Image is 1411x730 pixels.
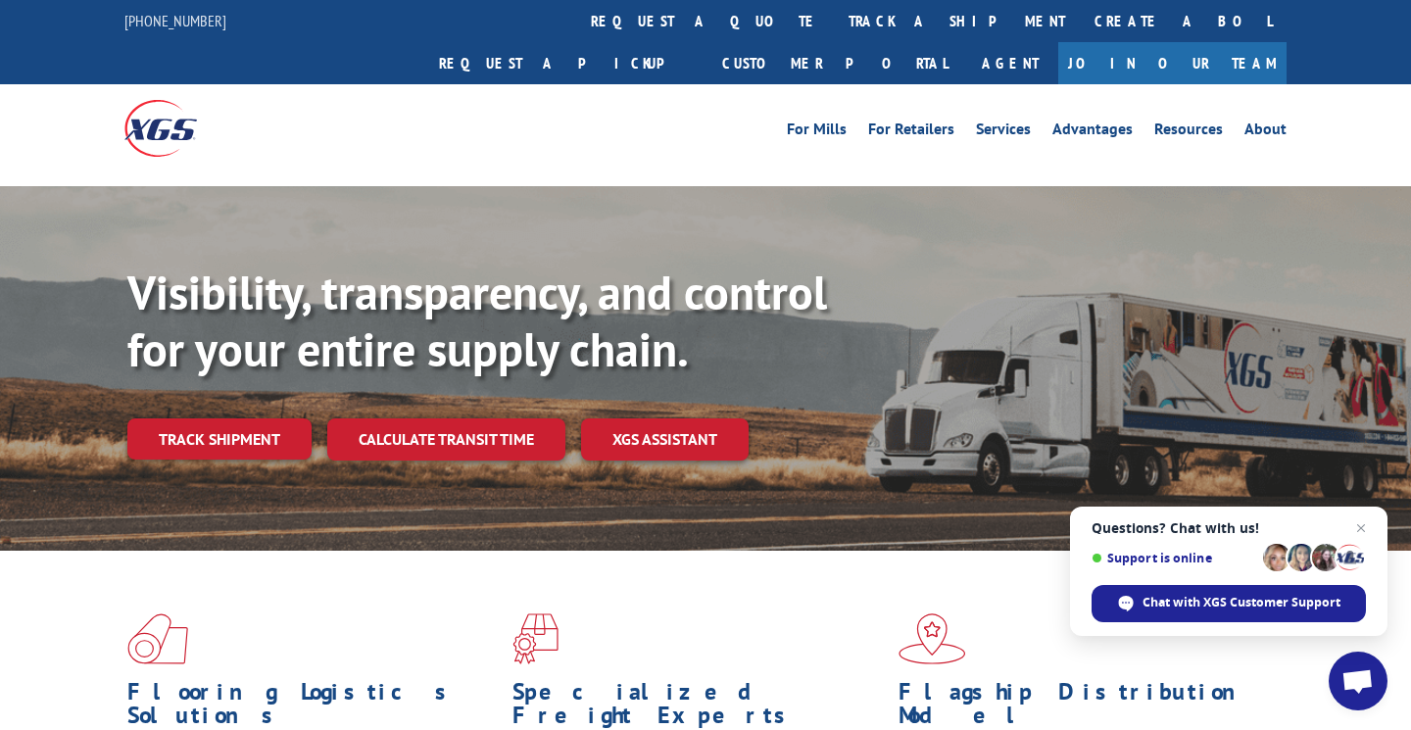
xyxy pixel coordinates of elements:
a: Request a pickup [424,42,707,84]
div: Chat with XGS Customer Support [1092,585,1366,622]
span: Chat with XGS Customer Support [1143,594,1340,611]
a: Calculate transit time [327,418,565,461]
a: For Mills [787,122,847,143]
a: Track shipment [127,418,312,460]
span: Close chat [1349,516,1373,540]
a: Resources [1154,122,1223,143]
img: xgs-icon-flagship-distribution-model-red [899,613,966,664]
a: Join Our Team [1058,42,1287,84]
a: Advantages [1052,122,1133,143]
span: Support is online [1092,551,1256,565]
a: Services [976,122,1031,143]
a: [PHONE_NUMBER] [124,11,226,30]
a: Agent [962,42,1058,84]
a: About [1244,122,1287,143]
div: Open chat [1329,652,1387,710]
a: Customer Portal [707,42,962,84]
img: xgs-icon-total-supply-chain-intelligence-red [127,613,188,664]
a: For Retailers [868,122,954,143]
a: XGS ASSISTANT [581,418,749,461]
span: Questions? Chat with us! [1092,520,1366,536]
b: Visibility, transparency, and control for your entire supply chain. [127,262,827,379]
img: xgs-icon-focused-on-flooring-red [512,613,559,664]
